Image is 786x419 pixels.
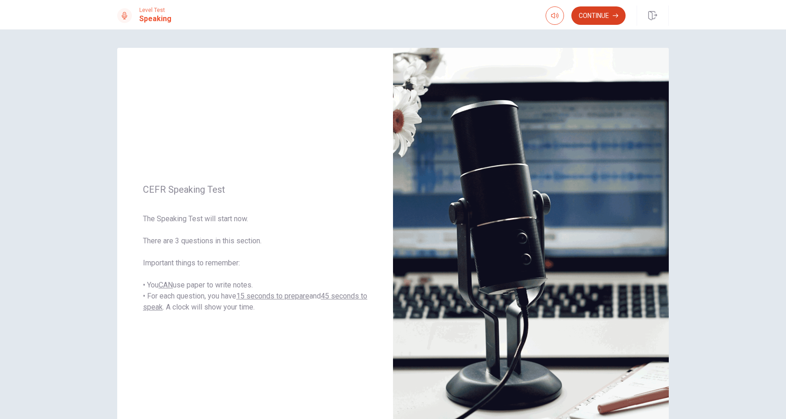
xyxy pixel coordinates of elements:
[143,184,367,195] span: CEFR Speaking Test
[571,6,626,25] button: Continue
[139,7,171,13] span: Level Test
[159,281,173,289] u: CAN
[143,213,367,313] span: The Speaking Test will start now. There are 3 questions in this section. Important things to reme...
[139,13,171,24] h1: Speaking
[236,292,309,300] u: 15 seconds to prepare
